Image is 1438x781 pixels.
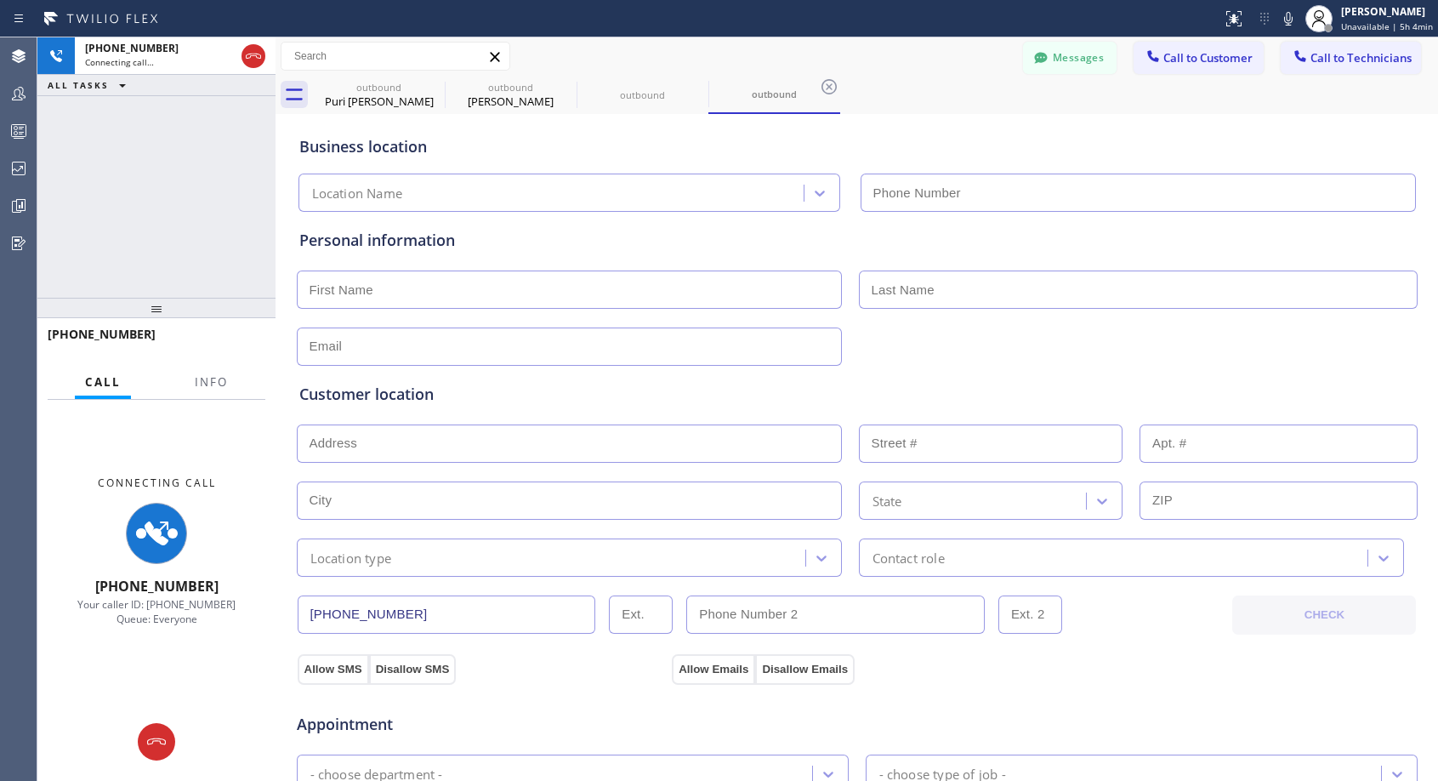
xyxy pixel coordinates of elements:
[872,548,945,567] div: Contact role
[1163,50,1253,66] span: Call to Customer
[299,383,1415,406] div: Customer location
[859,425,1123,463] input: Street #
[195,374,228,390] span: Info
[297,713,668,736] span: Appointment
[1341,20,1433,32] span: Unavailable | 5h 4min
[1023,42,1117,74] button: Messages
[609,596,673,634] input: Ext.
[37,75,143,95] button: ALL TASKS
[48,326,156,342] span: [PHONE_NUMBER]
[1140,425,1418,463] input: Apt. #
[242,44,265,68] button: Hang up
[672,654,755,685] button: Allow Emails
[710,88,838,100] div: outbound
[299,229,1415,252] div: Personal information
[281,43,509,70] input: Search
[85,56,154,68] span: Connecting call…
[297,271,842,309] input: First Name
[85,41,179,55] span: [PHONE_NUMBER]
[297,328,842,366] input: Email
[446,76,575,114] div: Diana Deutsch
[859,271,1418,309] input: Last Name
[299,135,1415,158] div: Business location
[1276,7,1300,31] button: Mute
[85,374,121,390] span: Call
[1232,596,1416,635] button: CHECK
[1281,42,1421,74] button: Call to Technicians
[1140,482,1418,520] input: ZIP
[446,94,575,109] div: [PERSON_NAME]
[686,596,985,634] input: Phone Number 2
[297,425,842,463] input: Address
[75,366,131,399] button: Call
[755,654,855,685] button: Disallow Emails
[1310,50,1412,66] span: Call to Technicians
[297,482,842,520] input: City
[998,596,1062,634] input: Ext. 2
[48,79,109,91] span: ALL TASKS
[312,184,403,203] div: Location Name
[315,94,443,109] div: Puri [PERSON_NAME]
[98,476,216,490] span: Connecting Call
[446,81,575,94] div: outbound
[315,81,443,94] div: outbound
[138,723,175,761] button: Hang up
[315,76,443,114] div: Puri Arceo
[578,88,707,101] div: outbound
[77,597,236,626] span: Your caller ID: [PHONE_NUMBER] Queue: Everyone
[369,654,457,685] button: Disallow SMS
[872,491,902,510] div: State
[861,174,1416,212] input: Phone Number
[95,577,219,596] span: [PHONE_NUMBER]
[298,654,369,685] button: Allow SMS
[1341,4,1433,19] div: [PERSON_NAME]
[1134,42,1264,74] button: Call to Customer
[298,596,596,634] input: Phone Number
[310,548,392,567] div: Location type
[185,366,238,399] button: Info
